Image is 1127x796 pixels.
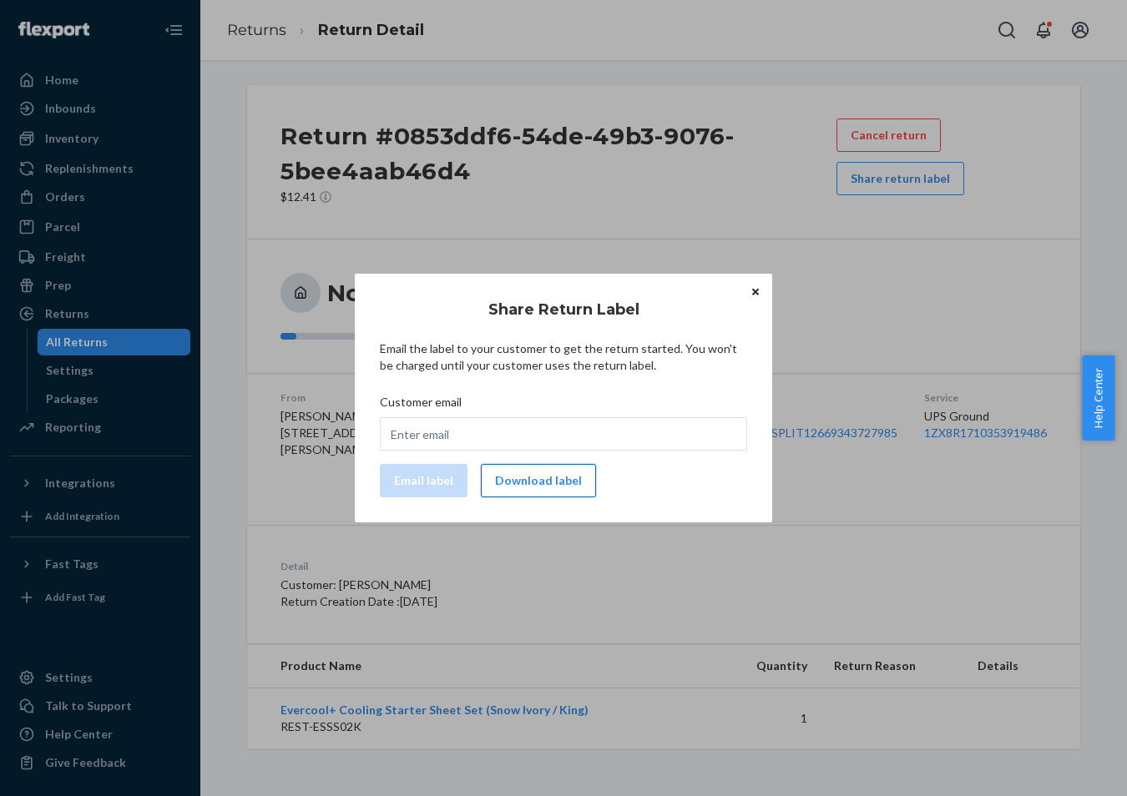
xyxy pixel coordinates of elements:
[747,282,764,300] button: Close
[380,464,467,497] button: Email label
[481,464,596,497] button: Download label
[380,394,462,417] span: Customer email
[488,299,639,320] h3: Share Return Label
[380,417,747,451] input: Customer email
[380,340,747,374] p: Email the label to your customer to get the return started. You won't be charged until your custo...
